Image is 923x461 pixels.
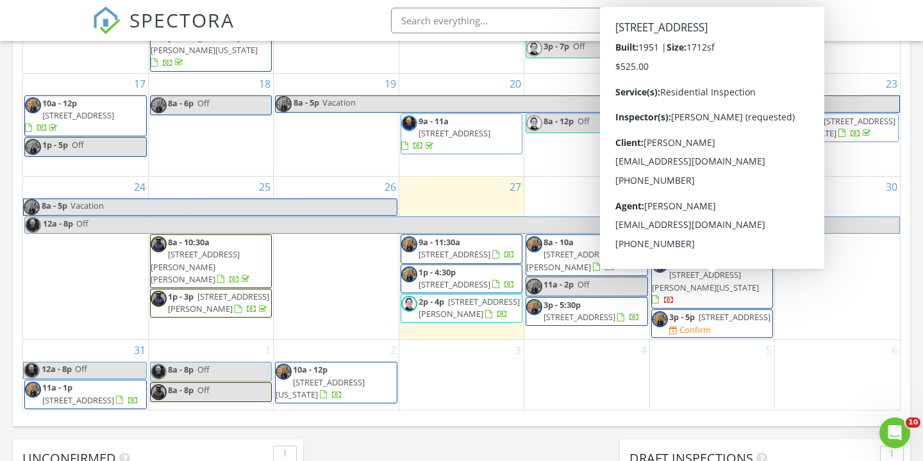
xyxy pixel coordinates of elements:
a: 2p - 4p [STREET_ADDRESS][US_STATE] [776,113,899,142]
span: [STREET_ADDRESS] [419,279,490,290]
td: Go to September 5, 2025 [649,340,774,410]
a: 2p - 4p [STREET_ADDRESS][PERSON_NAME] [401,294,522,323]
a: Go to September 5, 2025 [763,340,774,360]
a: 1p - 3p [STREET_ADDRESS][PERSON_NAME] [150,289,272,318]
img: img_0129.jpg [526,115,542,131]
td: Go to August 23, 2025 [775,73,900,177]
span: Off [703,157,715,168]
a: Go to August 19, 2025 [382,74,399,94]
img: image000000.jpg [652,115,668,131]
a: Go to September 4, 2025 [638,340,649,360]
img: img_5652.jpg [526,236,542,252]
a: Go to September 6, 2025 [889,340,900,360]
span: 3p - 5:30p [544,299,581,311]
img: image000000.jpg [777,115,793,131]
img: img_5652.jpg [526,279,542,295]
iframe: Intercom live chat [879,417,910,448]
span: [STREET_ADDRESS] [42,109,114,121]
a: Go to August 21, 2025 [633,74,649,94]
span: 1p - 5p [42,139,68,150]
span: 12a - 8p [42,217,74,233]
a: Go to August 30, 2025 [883,177,900,197]
img: dji_fly_20250506_102720_117_1746560928329_photo_optimized.jpeg [151,291,167,307]
a: 10a - 12p [STREET_ADDRESS][US_STATE] [275,362,397,403]
span: 8a - 5p [293,96,320,112]
span: 8a - 6p [168,97,194,109]
span: Off [75,363,87,375]
img: The Best Home Inspection Software - Spectora [92,6,121,35]
img: img_5652.jpg [25,382,41,398]
a: 3p - 5p [STREET_ADDRESS] Confirm [651,309,773,338]
img: img_0129.jpg [652,157,668,173]
span: [STREET_ADDRESS] [544,311,615,323]
a: 9a - 11a [STREET_ADDRESS][PERSON_NAME] [652,115,753,151]
img: img_5652.jpg [276,96,292,112]
span: 8a - 10:30a [168,236,210,248]
input: Search everything... [391,8,647,33]
td: Go to August 22, 2025 [649,73,774,177]
td: Go to August 31, 2025 [23,340,148,410]
a: 8a - 10a [STREET_ADDRESS][PERSON_NAME] [526,236,615,272]
a: 3p - 5p [STREET_ADDRESS] [669,311,770,323]
div: [PERSON_NAME] [729,8,813,20]
td: Go to September 1, 2025 [148,340,273,410]
a: 9a - 11:30a [STREET_ADDRESS] [419,236,515,260]
a: 1p - 4:30p [STREET_ADDRESS] [419,266,515,290]
a: 8a - 10:30a [STREET_ADDRESS][PERSON_NAME][PERSON_NAME] [151,236,252,285]
td: Go to August 29, 2025 [649,177,774,340]
img: img_0129.jpg [652,236,668,252]
span: [STREET_ADDRESS][PERSON_NAME] [652,127,741,151]
img: img_0129.jpg [526,40,542,56]
span: 11a - 1p [42,382,72,393]
img: img_5652.jpg [24,199,40,215]
img: img_5652.jpg [401,236,417,252]
td: Go to August 26, 2025 [274,177,399,340]
td: Go to August 24, 2025 [23,177,148,340]
img: img_5652.jpg [25,97,41,113]
a: 10a - 12p [STREET_ADDRESS] [25,97,114,133]
a: 2p - 4p [STREET_ADDRESS][PERSON_NAME] [419,296,520,319]
td: Go to September 3, 2025 [399,340,524,410]
a: 11a - 1p [STREET_ADDRESS] [24,380,147,408]
a: Go to August 31, 2025 [131,340,148,360]
td: Go to August 30, 2025 [775,177,900,340]
img: image000000.jpg [25,217,41,233]
a: Go to August 25, 2025 [256,177,273,197]
td: Go to August 20, 2025 [399,73,524,177]
a: 11a - 1p [STREET_ADDRESS] [42,382,138,405]
a: 9a - 11a [STREET_ADDRESS] [401,115,490,151]
span: 9a - 11a [419,115,449,127]
a: Go to September 1, 2025 [262,340,273,360]
a: 9a - 11a [STREET_ADDRESS][PERSON_NAME] [651,113,773,155]
a: Go to August 24, 2025 [131,177,148,197]
span: Vacation [322,97,356,108]
a: Go to August 28, 2025 [633,177,649,197]
a: Go to August 26, 2025 [382,177,399,197]
span: 8a - 10a [669,236,699,248]
td: Go to August 27, 2025 [399,177,524,340]
img: img_5652.jpg [151,97,167,113]
span: 9a - 11a [669,115,699,127]
span: Off [578,115,590,127]
img: img_5652.jpg [652,311,668,327]
span: Off [76,218,88,229]
img: image000000.jpg [151,364,167,380]
span: 10a - 12p [293,364,328,375]
a: Go to August 29, 2025 [758,177,774,197]
span: 10 [906,417,920,428]
span: [STREET_ADDRESS] [419,127,490,139]
span: [STREET_ADDRESS][PERSON_NAME][PERSON_NAME] [151,248,240,284]
span: 8a - 10a [544,236,574,248]
span: 3p - 7p [544,40,569,52]
img: image000000.jpg [401,115,417,131]
a: 8a - 10a [STREET_ADDRESS][PERSON_NAME] [526,234,647,276]
span: [STREET_ADDRESS][PERSON_NAME][US_STATE] [151,32,258,56]
td: Go to September 6, 2025 [775,340,900,410]
img: dji_fly_20250506_102720_117_1746560928329_photo_optimized.jpeg [151,384,167,400]
img: img_5652.jpg [652,257,668,273]
td: Go to August 19, 2025 [274,73,399,177]
span: 8a - 8p [168,364,194,375]
span: Off [703,236,715,248]
span: 9a - 11:30a [419,236,460,248]
span: Vacation [71,200,104,211]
